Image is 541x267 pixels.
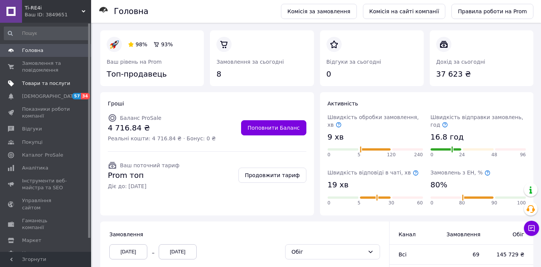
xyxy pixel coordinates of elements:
[22,165,48,171] span: Аналітика
[328,132,344,143] span: 9 хв
[22,139,43,146] span: Покупці
[517,200,526,206] span: 100
[22,152,63,159] span: Каталог ProSale
[25,11,91,18] div: Ваш ID: 3849651
[108,182,180,190] span: Діє до: [DATE]
[109,244,147,259] div: [DATE]
[120,115,161,121] span: Баланс ProSale
[161,41,173,47] span: 93%
[328,179,349,190] span: 19 хв
[431,152,434,158] span: 0
[22,106,70,119] span: Показники роботи компанії
[22,250,61,257] span: Налаштування
[388,200,394,206] span: 30
[417,200,423,206] span: 60
[328,170,419,176] span: Швидкість відповіді в чаті, хв
[238,168,306,183] a: Продовжити тариф
[358,200,361,206] span: 5
[431,132,464,143] span: 16.8 год
[459,200,465,206] span: 80
[25,5,82,11] span: Ti-RE4i
[108,123,216,133] span: 4 716.84 ₴
[108,101,124,107] span: Гроші
[446,251,479,258] span: 69
[159,244,197,259] div: [DATE]
[495,251,524,258] span: 145 729 ₴
[120,162,180,168] span: Ваш поточний тариф
[459,152,465,158] span: 24
[520,152,526,158] span: 96
[22,126,42,132] span: Відгуки
[22,93,78,100] span: [DEMOGRAPHIC_DATA]
[399,251,407,258] span: Всi
[108,135,216,142] span: Реальні кошти: 4 716.84 ₴ · Бонус: 0 ₴
[414,152,423,158] span: 240
[328,200,331,206] span: 0
[431,200,434,206] span: 0
[328,101,358,107] span: Активність
[22,217,70,231] span: Гаманець компанії
[292,248,364,256] div: Обіг
[81,93,90,99] span: 34
[241,120,306,135] a: Поповнити Баланс
[136,41,147,47] span: 98%
[524,221,539,236] button: Чат з покупцем
[22,197,70,211] span: Управління сайтом
[22,177,70,191] span: Інструменти веб-майстра та SEO
[431,114,523,128] span: Швидкість відправки замовлень, год
[22,60,70,74] span: Замовлення та повідомлення
[22,80,70,87] span: Товари та послуги
[431,179,447,190] span: 80%
[451,4,533,19] a: Правила роботи на Prom
[363,4,446,19] a: Комісія на сайті компанії
[399,231,416,237] span: Канал
[446,231,479,238] span: Замовлення
[22,47,43,54] span: Головна
[328,114,419,128] span: Швидкість обробки замовлення, хв
[491,200,497,206] span: 90
[431,170,491,176] span: Замовлень з ЕН, %
[72,93,81,99] span: 57
[387,152,396,158] span: 120
[328,152,331,158] span: 0
[281,4,357,19] a: Комісія за замовлення
[358,152,361,158] span: 5
[491,152,497,158] span: 48
[108,170,180,181] span: Prom топ
[4,27,90,40] input: Пошук
[114,7,148,16] h1: Головна
[22,237,41,244] span: Маркет
[495,231,524,238] span: Обіг
[109,231,143,237] span: Замовлення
